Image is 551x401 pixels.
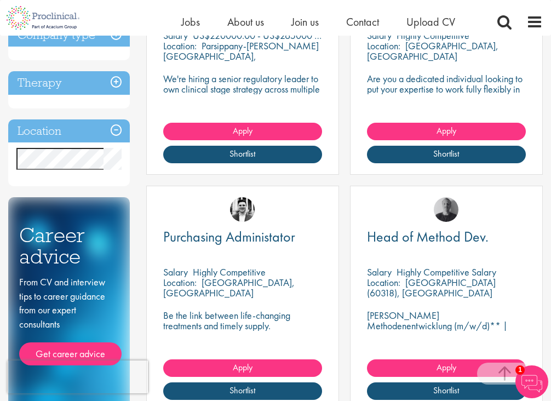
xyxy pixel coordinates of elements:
[367,276,496,299] p: [GEOGRAPHIC_DATA] (60318), [GEOGRAPHIC_DATA]
[163,276,295,299] p: [GEOGRAPHIC_DATA], [GEOGRAPHIC_DATA]
[367,276,400,289] span: Location:
[163,359,322,377] a: Apply
[233,362,252,373] span: Apply
[163,276,197,289] span: Location:
[193,266,266,278] p: Highly Competitive
[181,15,200,29] a: Jobs
[367,39,498,62] p: [GEOGRAPHIC_DATA], [GEOGRAPHIC_DATA]
[397,266,496,278] p: Highly Competitive Salary
[227,15,264,29] a: About us
[437,362,456,373] span: Apply
[163,73,322,105] p: We're hiring a senior regulatory leader to own clinical stage strategy across multiple programs.
[19,225,119,267] h3: Career advice
[367,382,526,400] a: Shortlist
[233,125,252,136] span: Apply
[367,73,526,105] p: Are you a dedicated individual looking to put your expertise to work fully flexibly in a remote p...
[437,125,456,136] span: Apply
[515,365,548,398] img: Chatbot
[163,266,188,278] span: Salary
[346,15,379,29] a: Contact
[367,39,400,52] span: Location:
[367,266,392,278] span: Salary
[367,230,526,244] a: Head of Method Dev.
[163,310,322,331] p: Be the link between life-changing treatments and timely supply.
[291,15,319,29] a: Join us
[163,146,322,163] a: Shortlist
[367,123,526,140] a: Apply
[367,310,526,362] p: [PERSON_NAME] Methodenentwicklung (m/w/d)** | Dauerhaft | Biowissenschaften | [GEOGRAPHIC_DATA] (...
[8,360,148,393] iframe: reCAPTCHA
[163,227,295,246] span: Purchasing Administator
[163,230,322,244] a: Purchasing Administator
[406,15,455,29] a: Upload CV
[19,342,122,365] a: Get career advice
[367,359,526,377] a: Apply
[434,197,458,222] img: Felix Zimmer
[163,123,322,140] a: Apply
[367,146,526,163] a: Shortlist
[515,365,525,375] span: 1
[8,71,130,95] h3: Therapy
[163,39,319,73] p: Parsippany-[PERSON_NAME][GEOGRAPHIC_DATA], [GEOGRAPHIC_DATA]
[163,39,197,52] span: Location:
[367,227,489,246] span: Head of Method Dev.
[8,119,130,143] h3: Location
[230,197,255,222] img: Edward Little
[163,382,322,400] a: Shortlist
[19,275,119,365] div: From CV and interview tips to career guidance from our expert consultants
